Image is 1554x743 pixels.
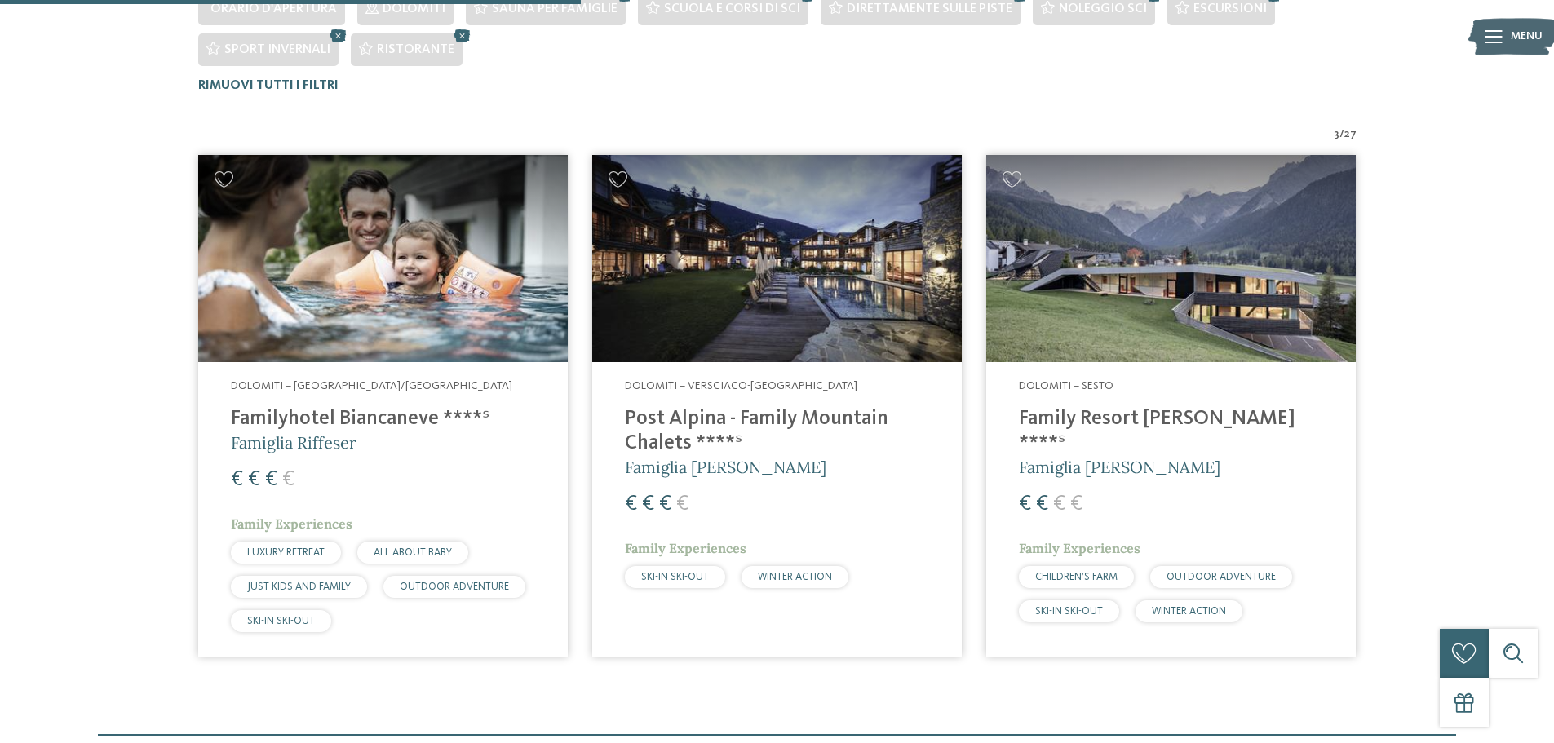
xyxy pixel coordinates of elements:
[625,457,826,477] span: Famiglia [PERSON_NAME]
[664,2,800,15] span: Scuola e corsi di sci
[642,493,654,515] span: €
[383,2,445,15] span: Dolomiti
[625,493,637,515] span: €
[400,582,509,592] span: OUTDOOR ADVENTURE
[282,469,294,490] span: €
[1019,380,1113,391] span: Dolomiti – Sesto
[986,155,1356,657] a: Cercate un hotel per famiglie? Qui troverete solo i migliori! Dolomiti – Sesto Family Resort [PER...
[1019,407,1323,456] h4: Family Resort [PERSON_NAME] ****ˢ
[1193,2,1267,15] span: Escursioni
[198,155,568,363] img: Cercate un hotel per famiglie? Qui troverete solo i migliori!
[247,547,325,558] span: LUXURY RETREAT
[1070,493,1082,515] span: €
[1019,457,1220,477] span: Famiglia [PERSON_NAME]
[676,493,688,515] span: €
[1035,572,1118,582] span: CHILDREN’S FARM
[247,582,351,592] span: JUST KIDS AND FAMILY
[492,2,618,15] span: Sauna per famiglie
[1053,493,1065,515] span: €
[625,540,746,556] span: Family Experiences
[641,572,709,582] span: SKI-IN SKI-OUT
[625,380,857,391] span: Dolomiti – Versciaco-[GEOGRAPHIC_DATA]
[1167,572,1276,582] span: OUTDOOR ADVENTURE
[377,43,454,56] span: Ristorante
[210,2,337,15] span: Orario d'apertura
[1019,493,1031,515] span: €
[224,43,330,56] span: Sport invernali
[1036,493,1048,515] span: €
[1019,540,1140,556] span: Family Experiences
[247,616,315,626] span: SKI-IN SKI-OUT
[847,2,1012,15] span: Direttamente sulle piste
[1344,126,1357,143] span: 27
[1059,2,1147,15] span: Noleggio sci
[1339,126,1344,143] span: /
[758,572,832,582] span: WINTER ACTION
[248,469,260,490] span: €
[1334,126,1339,143] span: 3
[592,155,962,657] a: Cercate un hotel per famiglie? Qui troverete solo i migliori! Dolomiti – Versciaco-[GEOGRAPHIC_DA...
[231,515,352,532] span: Family Experiences
[374,547,452,558] span: ALL ABOUT BABY
[231,380,512,391] span: Dolomiti – [GEOGRAPHIC_DATA]/[GEOGRAPHIC_DATA]
[265,469,277,490] span: €
[231,407,535,431] h4: Familyhotel Biancaneve ****ˢ
[659,493,671,515] span: €
[625,407,929,456] h4: Post Alpina - Family Mountain Chalets ****ˢ
[231,432,356,453] span: Famiglia Riffeser
[231,469,243,490] span: €
[198,79,339,92] span: Rimuovi tutti i filtri
[1152,606,1226,617] span: WINTER ACTION
[986,155,1356,363] img: Family Resort Rainer ****ˢ
[198,155,568,657] a: Cercate un hotel per famiglie? Qui troverete solo i migliori! Dolomiti – [GEOGRAPHIC_DATA]/[GEOGR...
[1035,606,1103,617] span: SKI-IN SKI-OUT
[592,155,962,363] img: Post Alpina - Family Mountain Chalets ****ˢ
